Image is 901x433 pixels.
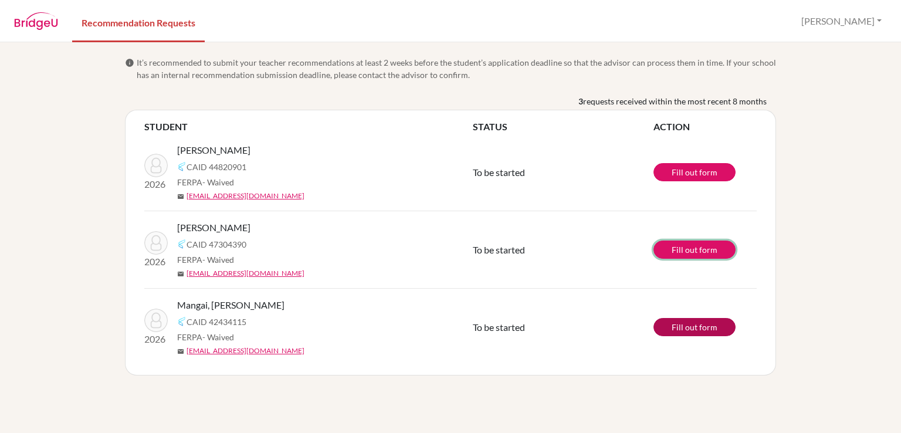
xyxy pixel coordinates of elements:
[125,58,134,67] span: info
[187,238,246,251] span: CAID 47304390
[187,346,304,356] a: [EMAIL_ADDRESS][DOMAIN_NAME]
[177,221,250,235] span: [PERSON_NAME]
[14,12,58,30] img: BridgeU logo
[653,163,736,181] a: Fill out form
[653,241,736,259] a: Fill out form
[144,309,168,332] img: Mangai, Rubie
[144,154,168,177] img: Okebugwu, Daniella
[177,193,184,200] span: mail
[177,270,184,278] span: mail
[144,177,168,191] p: 2026
[177,162,187,171] img: Common App logo
[144,255,168,269] p: 2026
[473,120,653,134] th: STATUS
[177,348,184,355] span: mail
[137,56,776,81] span: It’s recommended to submit your teacher recommendations at least 2 weeks before the student’s app...
[583,95,767,107] span: requests received within the most recent 8 months
[202,177,234,187] span: - Waived
[72,2,205,42] a: Recommendation Requests
[177,239,187,249] img: Common App logo
[578,95,583,107] b: 3
[796,10,887,32] button: [PERSON_NAME]
[187,268,304,279] a: [EMAIL_ADDRESS][DOMAIN_NAME]
[653,318,736,336] a: Fill out form
[202,332,234,342] span: - Waived
[202,255,234,265] span: - Waived
[177,317,187,326] img: Common App logo
[177,176,234,188] span: FERPA
[177,253,234,266] span: FERPA
[473,244,525,255] span: To be started
[144,120,473,134] th: STUDENT
[187,316,246,328] span: CAID 42434115
[144,332,168,346] p: 2026
[653,120,757,134] th: ACTION
[187,191,304,201] a: [EMAIL_ADDRESS][DOMAIN_NAME]
[177,298,284,312] span: Mangai, [PERSON_NAME]
[177,331,234,343] span: FERPA
[144,231,168,255] img: Nkanika, Ariel
[473,167,525,178] span: To be started
[187,161,246,173] span: CAID 44820901
[177,143,250,157] span: [PERSON_NAME]
[473,322,525,333] span: To be started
